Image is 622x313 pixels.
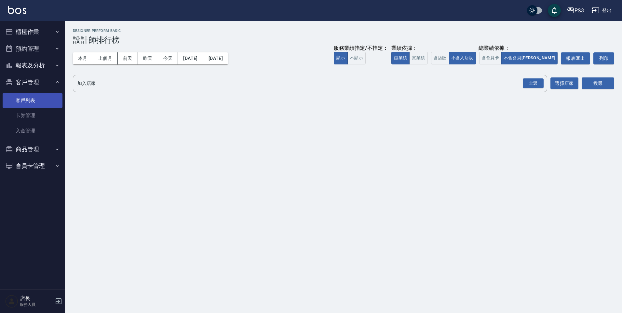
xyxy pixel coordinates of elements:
[523,78,544,88] div: 全選
[589,5,614,17] button: 登出
[73,35,614,45] h3: 設計師排行榜
[20,302,53,307] p: 服務人員
[391,45,427,52] div: 業績依據：
[550,77,578,89] button: 選擇店家
[20,295,53,302] h5: 店長
[3,141,62,158] button: 商品管理
[3,23,62,40] button: 櫃檯作業
[73,52,93,64] button: 本月
[479,52,502,64] button: 含會員卡
[431,45,558,52] div: 總業績依據：
[575,7,584,15] div: PS3
[158,52,178,64] button: 今天
[564,4,587,17] button: PS3
[521,77,545,90] button: Open
[334,52,348,64] button: 顯示
[548,4,561,17] button: save
[449,52,476,64] button: 不含入店販
[203,52,228,64] button: [DATE]
[3,57,62,74] button: 報表及分析
[593,52,614,64] button: 列印
[8,6,26,14] img: Logo
[178,52,203,64] button: [DATE]
[3,108,62,123] a: 卡券管理
[3,123,62,138] a: 入金管理
[5,295,18,308] img: Person
[138,52,158,64] button: 昨天
[501,52,558,64] button: 不含會員[PERSON_NAME]
[93,52,118,64] button: 上個月
[3,157,62,174] button: 會員卡管理
[118,52,138,64] button: 前天
[76,78,534,89] input: 店家名稱
[391,52,410,64] button: 虛業績
[3,40,62,57] button: 預約管理
[334,45,388,52] div: 服務業績指定/不指定：
[3,93,62,108] a: 客戶列表
[73,29,614,33] h2: Designer Perform Basic
[347,52,366,64] button: 不顯示
[3,74,62,91] button: 客戶管理
[561,52,590,64] button: 報表匯出
[409,52,427,64] button: 實業績
[431,52,449,64] button: 含店販
[582,77,614,89] button: 搜尋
